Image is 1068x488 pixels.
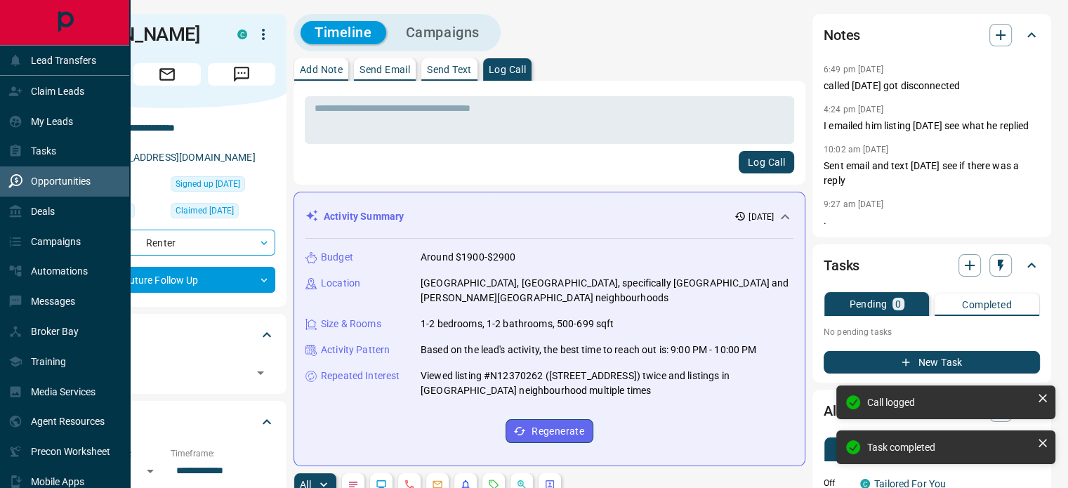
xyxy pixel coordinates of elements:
p: Pending [849,299,887,309]
h2: Tasks [824,254,859,277]
p: 0 [895,299,901,309]
div: Wed Sep 03 2025 [171,203,275,223]
p: 6:49 pm [DATE] [824,65,883,74]
p: Timeframe: [171,447,275,460]
p: [GEOGRAPHIC_DATA], [GEOGRAPHIC_DATA], specifically [GEOGRAPHIC_DATA] and [PERSON_NAME][GEOGRAPHIC... [421,276,793,305]
div: Tags [59,318,275,352]
p: Activity Pattern [321,343,390,357]
p: Viewed listing #N12370262 ([STREET_ADDRESS]) twice and listings in [GEOGRAPHIC_DATA] neighbourhoo... [421,369,793,398]
div: Renter [59,230,275,256]
p: 9:27 am [DATE] [824,199,883,209]
p: [DATE] [749,211,774,223]
p: . [824,213,1040,228]
div: Alerts [824,394,1040,428]
button: Campaigns [392,21,494,44]
p: Around $1900-$2900 [421,250,515,265]
div: Criteria [59,405,275,439]
p: I emailed him listing [DATE] see what he replied [824,119,1040,133]
span: Message [208,63,275,86]
button: Regenerate [506,419,593,443]
button: New Task [824,351,1040,374]
button: Timeline [301,21,386,44]
p: Completed [962,300,1012,310]
p: Repeated Interest [321,369,400,383]
p: Send Email [360,65,410,74]
p: 1-2 bedrooms, 1-2 bathrooms, 500-699 sqft [421,317,614,331]
div: condos.ca [237,29,247,39]
div: Future Follow Up [59,267,275,293]
div: Task completed [867,442,1031,453]
button: Open [251,363,270,383]
p: Log Call [489,65,526,74]
p: Sent email and text [DATE] see if there was a reply [824,159,1040,188]
div: Notes [824,18,1040,52]
span: Email [133,63,201,86]
p: Add Note [300,65,343,74]
div: Tue Sep 02 2025 [171,176,275,196]
div: Call logged [867,397,1031,408]
p: 4:24 pm [DATE] [824,105,883,114]
p: called [DATE] got disconnected [824,79,1040,93]
div: Activity Summary[DATE] [305,204,793,230]
p: Location [321,276,360,291]
button: Log Call [739,151,794,173]
span: Signed up [DATE] [176,177,240,191]
p: Budget [321,250,353,265]
p: Send Text [427,65,472,74]
h2: Alerts [824,400,860,422]
p: 10:02 am [DATE] [824,145,888,154]
h2: Notes [824,24,860,46]
p: Activity Summary [324,209,404,224]
a: [EMAIL_ADDRESS][DOMAIN_NAME] [97,152,256,163]
span: Claimed [DATE] [176,204,234,218]
div: Tasks [824,249,1040,282]
h1: [PERSON_NAME] [59,23,216,46]
p: Based on the lead's activity, the best time to reach out is: 9:00 PM - 10:00 PM [421,343,756,357]
p: No pending tasks [824,322,1040,343]
p: Size & Rooms [321,317,381,331]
